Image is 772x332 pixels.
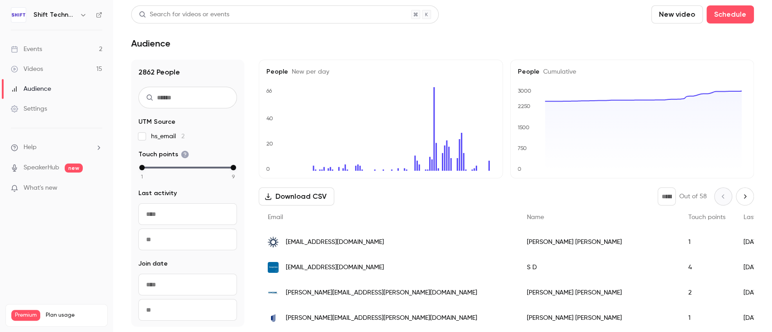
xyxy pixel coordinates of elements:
[11,45,42,54] div: Events
[706,5,754,23] button: Schedule
[11,143,102,152] li: help-dropdown-opener
[11,310,40,321] span: Premium
[518,103,530,109] text: 2250
[679,280,734,305] div: 2
[46,312,102,319] span: Plan usage
[131,38,171,49] h1: Audience
[11,104,47,113] div: Settings
[679,229,734,255] div: 1
[266,67,495,76] h5: People
[268,262,279,273] img: omig.ny.gov
[268,214,283,220] span: Email
[518,88,531,94] text: 3000
[266,88,272,94] text: 66
[11,65,43,74] div: Videos
[259,187,334,206] button: Download CSV
[286,313,477,323] span: [PERSON_NAME][EMAIL_ADDRESS][PERSON_NAME][DOMAIN_NAME]
[268,313,279,323] img: uhc.com
[517,166,521,172] text: 0
[679,192,707,201] p: Out of 58
[517,145,527,151] text: 750
[11,8,26,22] img: Shift Technology
[266,115,273,122] text: 40
[138,67,237,78] h1: 2862 People
[266,140,273,147] text: 20
[24,143,37,152] span: Help
[138,117,175,126] span: UTM Source
[651,5,703,23] button: New video
[540,69,576,75] span: Cumulative
[518,255,679,280] div: S D
[679,255,734,280] div: 4
[286,238,384,247] span: [EMAIL_ADDRESS][DOMAIN_NAME]
[138,189,177,198] span: Last activity
[736,187,754,206] button: Next page
[518,280,679,305] div: [PERSON_NAME] [PERSON_NAME]
[232,173,235,181] span: 9
[151,132,185,141] span: hs_email
[268,287,279,298] img: centene.com
[518,229,679,255] div: [PERSON_NAME] [PERSON_NAME]
[266,166,270,172] text: 0
[268,237,279,248] img: beaconhcs.com
[286,288,477,298] span: [PERSON_NAME][EMAIL_ADDRESS][PERSON_NAME][DOMAIN_NAME]
[65,164,83,173] span: new
[679,305,734,331] div: 1
[138,259,168,268] span: Join date
[91,184,102,192] iframe: Noticeable Trigger
[141,173,143,181] span: 1
[688,214,725,220] span: Touch points
[518,67,747,76] h5: People
[139,10,229,19] div: Search for videos or events
[517,124,530,131] text: 1500
[138,150,189,159] span: Touch points
[231,165,236,170] div: max
[527,214,544,220] span: Name
[33,10,76,19] h6: Shift Technology
[24,183,57,193] span: What's new
[286,263,384,272] span: [EMAIL_ADDRESS][DOMAIN_NAME]
[288,69,329,75] span: New per day
[181,133,185,140] span: 2
[11,84,51,94] div: Audience
[139,165,145,170] div: min
[518,305,679,331] div: [PERSON_NAME] [PERSON_NAME]
[24,163,59,173] a: SpeakerHub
